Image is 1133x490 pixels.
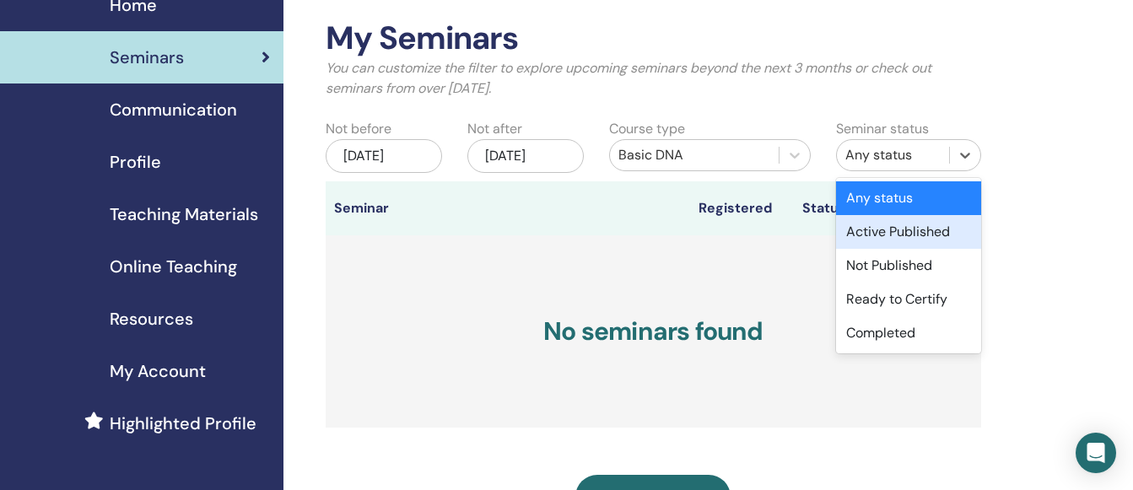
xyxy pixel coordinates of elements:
span: My Account [110,358,206,384]
div: Any status [845,145,941,165]
div: Active Published [836,215,981,249]
h3: No seminars found [326,235,981,428]
span: Seminars [110,45,184,70]
div: Ready to Certify [836,283,981,316]
span: Profile [110,149,161,175]
th: Status [794,181,950,235]
span: Highlighted Profile [110,411,256,436]
div: [DATE] [326,139,442,173]
div: Open Intercom Messenger [1076,433,1116,473]
span: Teaching Materials [110,202,258,227]
p: You can customize the filter to explore upcoming seminars beyond the next 3 months or check out s... [326,58,981,99]
span: Communication [110,97,237,122]
div: [DATE] [467,139,584,173]
label: Seminar status [836,119,929,139]
span: Resources [110,306,193,331]
th: Registered [690,181,794,235]
label: Not before [326,119,391,139]
div: Not Published [836,249,981,283]
label: Course type [609,119,685,139]
h2: My Seminars [326,19,981,58]
div: Any status [836,181,981,215]
th: Seminar [326,181,429,235]
label: Not after [467,119,522,139]
div: Completed [836,316,981,350]
div: Basic DNA [618,145,770,165]
span: Online Teaching [110,254,237,279]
